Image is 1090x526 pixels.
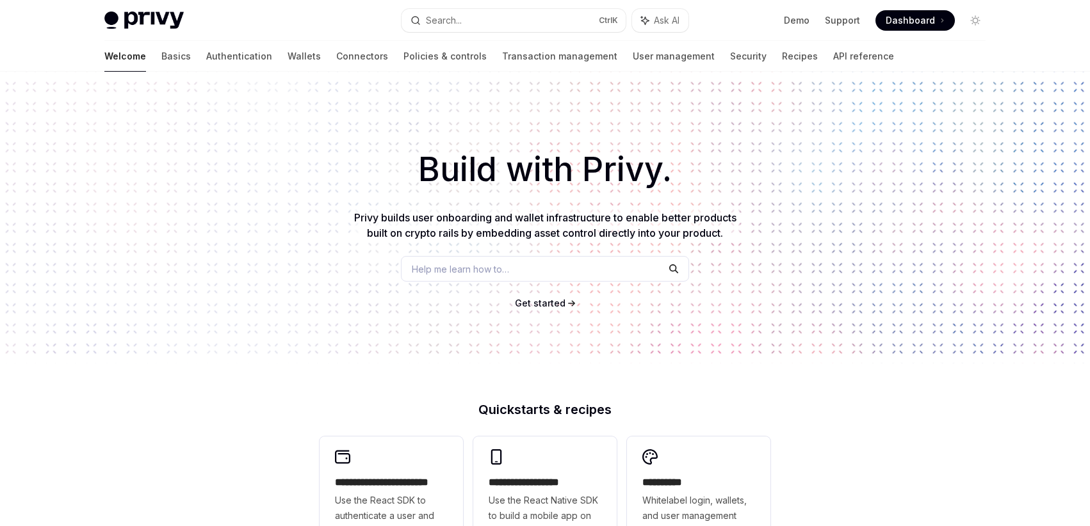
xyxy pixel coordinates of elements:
a: API reference [833,41,894,72]
a: Get started [515,297,565,310]
img: light logo [104,12,184,29]
button: Ask AI [632,9,688,32]
a: Security [730,41,767,72]
span: Ask AI [654,14,679,27]
button: Search...CtrlK [402,9,626,32]
span: Ctrl K [599,15,618,26]
a: Support [825,14,860,27]
a: Authentication [206,41,272,72]
a: Wallets [288,41,321,72]
span: Get started [515,298,565,308]
a: Welcome [104,41,146,72]
a: Policies & controls [403,41,487,72]
a: User management [633,41,715,72]
button: Toggle dark mode [965,10,986,31]
div: Search... [426,13,462,28]
a: Demo [784,14,809,27]
a: Basics [161,41,191,72]
span: Dashboard [886,14,935,27]
a: Transaction management [502,41,617,72]
a: Dashboard [875,10,955,31]
span: Help me learn how to… [412,262,509,276]
a: Connectors [336,41,388,72]
a: Recipes [782,41,818,72]
h2: Quickstarts & recipes [320,403,770,416]
span: Privy builds user onboarding and wallet infrastructure to enable better products built on crypto ... [354,211,736,239]
h1: Build with Privy. [20,145,1070,195]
